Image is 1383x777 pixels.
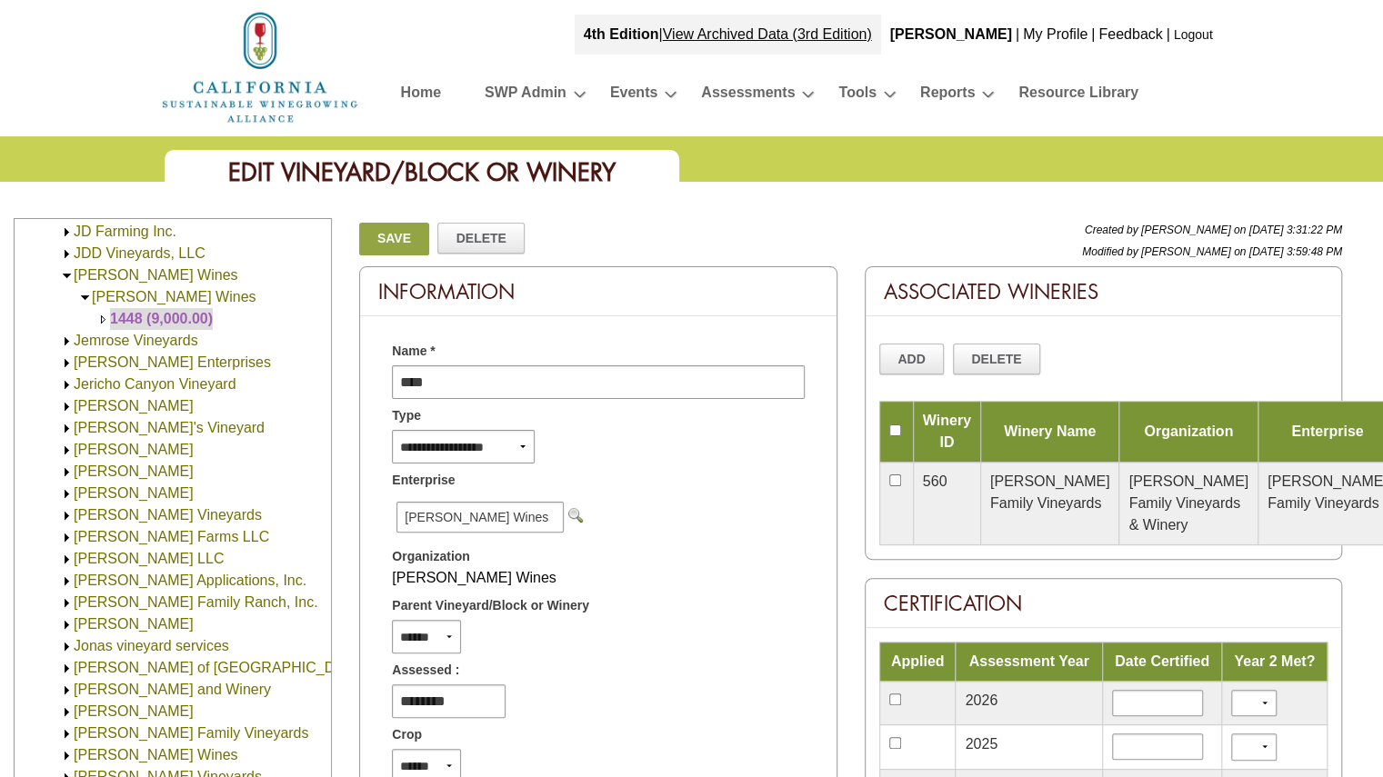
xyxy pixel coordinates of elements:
img: Expand JD Farming Inc. [60,225,74,239]
span: Organization [392,547,470,566]
img: Expand Johnson Vineyard [60,618,74,632]
span: [PERSON_NAME] Family Vineyards & Winery [1128,473,1248,533]
div: Information [360,267,836,316]
td: Date Certified [1102,643,1222,682]
a: View Archived Data (3rd Edition) [663,26,872,42]
img: Expand Johansing Farms LLC [60,531,74,544]
a: My Profile [1023,26,1087,42]
img: Expand Jericho Canyon Vineyard [60,378,74,392]
div: Certification [866,579,1341,628]
span: Enterprise [392,471,455,490]
img: Expand Joseph Family Vineyards [60,727,74,741]
a: Resource Library [1018,80,1138,112]
img: Expand Jemrose Vineyards [60,334,74,348]
a: [PERSON_NAME] Wines [92,289,256,304]
td: Applied [879,643,956,682]
img: Expand JDD Vineyards, LLC [60,247,74,261]
span: Crop [392,725,422,744]
img: Expand Jimmy's Vineyard [60,422,74,435]
span: Edit Vineyard/Block or Winery [228,156,616,188]
img: Expand Joe Santos [60,487,74,501]
img: Expand Johnson Family Ranch, Inc. [60,596,74,610]
span: Parent Vineyard/Block or Winery [392,596,589,615]
a: [PERSON_NAME] LLC [74,551,224,566]
img: Expand John Vineyard Applications, Inc. [60,574,74,588]
a: [PERSON_NAME] [74,703,194,719]
div: | [1014,15,1021,55]
img: Expand Jones of Chalk Hill [60,662,74,675]
a: Tools [838,80,876,112]
div: | [1089,15,1097,55]
img: Expand Jonas vineyard services [60,640,74,653]
td: [PERSON_NAME] Family Vineyards [980,463,1119,545]
td: Winery ID [913,402,980,463]
a: [PERSON_NAME] Wines [74,747,237,762]
span: [PERSON_NAME] Wines [392,570,556,585]
a: 1448 (9,000.00) [110,311,213,326]
a: Jericho Canyon Vineyard [74,376,236,392]
a: [PERSON_NAME] Farms LLC [74,529,269,544]
a: Home [401,80,441,112]
a: [PERSON_NAME] [74,398,194,413]
b: [PERSON_NAME] [890,26,1012,42]
a: [PERSON_NAME] of [GEOGRAPHIC_DATA] [74,660,365,675]
a: [PERSON_NAME] Enterprises [74,354,271,370]
a: Save [359,223,428,255]
span: Name * [392,342,435,361]
img: Expand Jensen Enterprises [60,356,74,370]
a: Feedback [1098,26,1162,42]
a: [PERSON_NAME] [74,616,194,632]
a: Events [610,80,657,112]
a: Logout [1174,27,1213,42]
a: JDD Vineyards, LLC [74,245,205,261]
a: Delete [437,223,525,254]
a: [PERSON_NAME] Family Vineyards [74,725,308,741]
strong: 4th Edition [584,26,659,42]
img: Expand John Anthony Vineyards LLC [60,553,74,566]
img: Collapse Jeff Runquist Wines [78,291,92,304]
img: Expand Joe Abba Vineyards [60,465,74,479]
div: | [1165,15,1172,55]
a: SWP Admin [485,80,566,112]
td: 560 [913,463,980,545]
a: [PERSON_NAME] [74,463,194,479]
img: Expand Jordan Vineyard and Winery [60,683,74,697]
a: JD Farming Inc. [74,224,176,239]
span: 2025 [965,736,997,752]
a: [PERSON_NAME] [74,485,194,501]
img: Expand Jim Lowrie [60,400,74,413]
td: Assessment Year [956,643,1102,682]
a: [PERSON_NAME] Applications, Inc. [74,573,306,588]
span: 2026 [965,692,997,708]
span: Created by [PERSON_NAME] on [DATE] 3:31:22 PM Modified by [PERSON_NAME] on [DATE] 3:59:48 PM [1082,224,1342,258]
a: Jemrose Vineyards [74,333,198,348]
a: Home [160,58,360,74]
a: [PERSON_NAME] Family Ranch, Inc. [74,594,318,610]
a: Reports [920,80,975,112]
img: Expand Joe Zeller Vineyards [60,509,74,523]
span: [PERSON_NAME] Wines [396,502,564,533]
img: Expand Joseph Narcizo Wines [60,749,74,762]
a: Assessments [701,80,795,112]
span: Assessed : [392,661,459,680]
a: [PERSON_NAME] [74,442,194,457]
a: Jonas vineyard services [74,638,229,653]
td: Organization [1119,402,1258,463]
img: Expand JM Lasgoity [60,443,74,457]
img: Expand Joseph Carrasco Vineyards [60,705,74,719]
td: Year 2 Met? [1222,643,1328,682]
a: [PERSON_NAME] Wines [74,267,237,283]
div: Associated Wineries [866,267,1341,316]
img: Collapse Jeff Runquist Wines [60,269,74,283]
a: [PERSON_NAME] Vineyards [74,507,262,523]
a: Delete [953,344,1040,374]
td: Winery Name [980,402,1119,463]
span: Type [392,406,421,425]
a: [PERSON_NAME] and Winery [74,682,271,697]
img: logo_cswa2x.png [160,9,360,125]
a: [PERSON_NAME]'s Vineyard [74,420,265,435]
div: | [575,15,881,55]
a: Add [879,344,945,374]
